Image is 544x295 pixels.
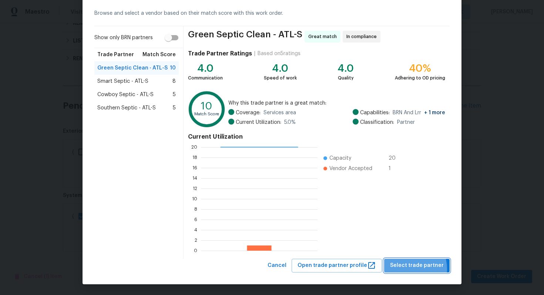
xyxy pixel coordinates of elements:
[292,259,382,272] button: Open trade partner profile
[390,261,444,270] span: Select trade partner
[424,110,445,115] span: + 1 more
[395,65,445,72] div: 40%
[191,145,197,149] text: 20
[194,248,197,253] text: 0
[298,261,376,270] span: Open trade partner profile
[195,238,197,243] text: 2
[329,155,351,162] span: Capacity
[228,99,445,107] span: Why this trade partner is a great match:
[258,50,300,57] div: Based on 5 ratings
[252,50,258,57] div: |
[264,74,297,82] div: Speed of work
[329,165,372,172] span: Vendor Accepted
[346,33,380,40] span: In compliance
[201,101,212,111] text: 10
[192,197,197,201] text: 10
[170,64,176,72] span: 10
[360,119,394,126] span: Classification:
[384,259,450,272] button: Select trade partner
[338,65,354,72] div: 4.0
[192,166,197,170] text: 16
[97,64,168,72] span: Green Septic Clean - ATL-S
[173,104,176,112] span: 5
[194,217,197,222] text: 6
[97,78,148,85] span: Smart Septic - ATL-S
[193,186,197,191] text: 12
[172,78,176,85] span: 8
[395,74,445,82] div: Adhering to OD pricing
[188,50,252,57] h4: Trade Partner Ratings
[94,1,450,26] div: Browse and select a vendor based on their match score with this work order.
[188,31,302,43] span: Green Septic Clean - ATL-S
[265,259,289,272] button: Cancel
[97,91,154,98] span: Cowboy Septic - ATL-S
[389,155,400,162] span: 20
[338,74,354,82] div: Quality
[97,51,134,58] span: Trade Partner
[188,133,445,140] h4: Current Utilization
[308,33,340,40] span: Great match
[188,74,223,82] div: Communication
[284,119,296,126] span: 5.0 %
[194,207,197,211] text: 8
[236,109,261,116] span: Coverage:
[97,104,156,112] span: Southern Septic - ATL-S
[389,165,400,172] span: 1
[360,109,390,116] span: Capabilities:
[192,176,197,180] text: 14
[264,65,297,72] div: 4.0
[142,51,176,58] span: Match Score
[268,261,286,270] span: Cancel
[188,65,223,72] div: 4.0
[236,119,281,126] span: Current Utilization:
[397,119,415,126] span: Partner
[192,155,197,160] text: 18
[194,112,219,116] text: Match Score
[173,91,176,98] span: 5
[194,228,197,232] text: 4
[263,109,296,116] span: Services area
[393,109,445,116] span: BRN And Lrr
[94,34,153,42] span: Show only BRN partners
